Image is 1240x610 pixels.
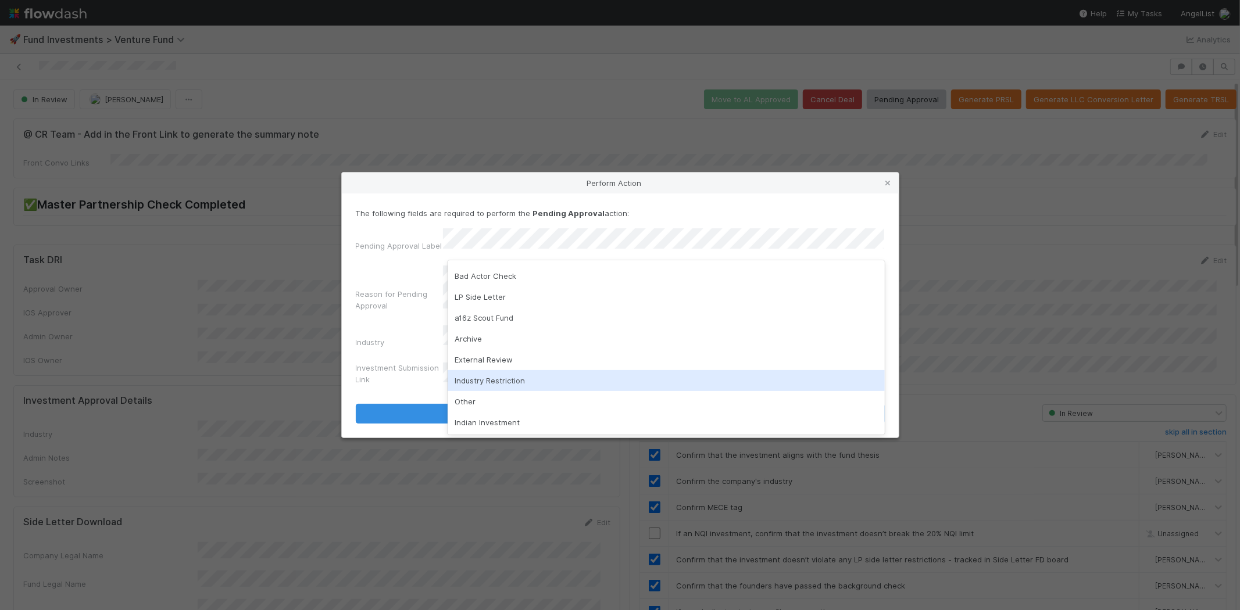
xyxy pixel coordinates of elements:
div: LP Side Letter [448,286,885,307]
label: Pending Approval Label [356,240,442,252]
label: Investment Submission Link [356,362,443,385]
strong: Pending Approval [533,209,605,218]
div: Archive [448,328,885,349]
div: Industry Restriction [448,370,885,391]
div: Indian Investment [448,412,885,433]
div: Perform Action [342,173,899,193]
label: Reason for Pending Approval [356,288,443,311]
div: External Review [448,349,885,370]
label: Industry [356,336,385,348]
div: Other [448,391,885,412]
p: The following fields are required to perform the action: [356,207,885,219]
div: a16z Scout Fund [448,307,885,328]
div: Bad Actor Check [448,265,885,286]
button: Pending Approval [356,404,885,424]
